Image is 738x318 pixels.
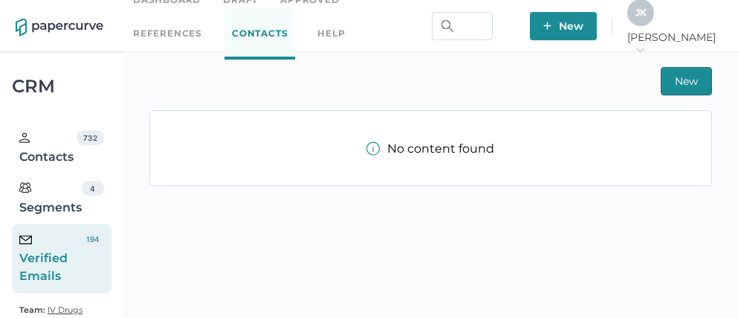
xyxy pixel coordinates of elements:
a: Contacts [224,8,295,60]
div: 4 [82,181,104,196]
div: CRM [12,80,111,93]
span: New [543,12,583,40]
span: J K [635,7,647,18]
div: Verified Emails [19,232,82,285]
img: person.20a629c4.svg [19,133,30,143]
img: plus-white.e19ec114.svg [543,22,551,30]
button: New [661,67,712,95]
img: search.bf03fe8b.svg [441,20,453,32]
i: arrow_right [635,45,645,55]
div: Segments [19,181,82,217]
div: 194 [82,232,104,247]
img: papercurve-logo-colour.7244d18c.svg [16,19,103,36]
div: No content found [366,141,494,156]
img: info-tooltip-active.a952ecf1.svg [366,141,380,156]
span: [PERSON_NAME] [627,31,722,57]
a: References [133,25,202,42]
span: New [675,68,698,95]
button: New [530,12,597,40]
input: Search Workspace [432,12,493,40]
div: help [317,25,345,42]
img: segments.b9481e3d.svg [19,182,31,194]
img: email-icon-black.c777dcea.svg [19,235,32,244]
span: IV Drugs [48,305,82,315]
div: Contacts [19,130,77,166]
div: 732 [77,130,103,145]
